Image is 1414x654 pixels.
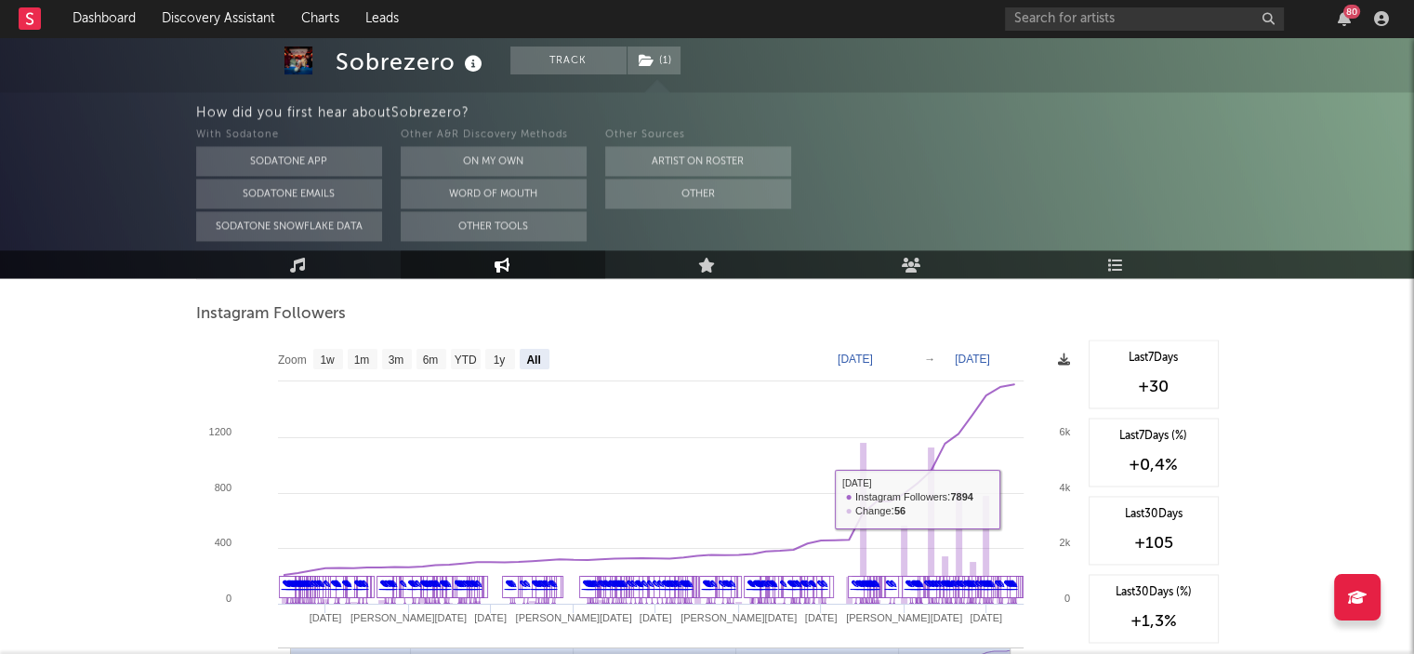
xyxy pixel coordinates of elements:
[955,353,990,366] text: [DATE]
[605,124,791,146] div: Other Sources
[1099,350,1209,367] div: Last 7 Days
[350,612,467,623] text: [PERSON_NAME][DATE]
[510,47,627,74] button: Track
[628,47,681,74] button: (1)
[661,579,669,590] a: ✎
[639,612,671,623] text: [DATE]
[208,426,231,437] text: 1200
[407,579,416,590] a: ✎
[1059,537,1070,548] text: 2k
[379,579,388,590] a: ✎
[605,146,791,176] button: Artist on Roster
[627,47,681,74] span: ( 1 )
[1338,11,1351,26] button: 80
[641,579,649,590] a: ✎
[401,179,587,208] button: Word Of Mouth
[341,579,350,590] a: ✎
[605,179,791,208] button: Other
[196,211,382,241] button: Sodatone Snowflake Data
[800,579,808,590] a: ✎
[652,579,660,590] a: ✎
[679,579,687,590] a: ✎
[634,579,642,590] a: ✎
[597,579,605,590] a: ✎
[702,579,710,590] a: ✎
[336,47,487,77] div: Sobrezero
[1003,579,1011,590] a: ✎
[401,124,587,146] div: Other A&R Discovery Methods
[278,354,307,367] text: Zoom
[1099,454,1209,476] div: +0,4 %
[401,146,587,176] button: On My Own
[582,579,590,590] a: ✎
[225,593,231,604] text: 0
[323,579,331,590] a: ✎
[196,146,382,176] button: Sodatone App
[282,579,290,590] a: ✎
[531,579,539,590] a: ✎
[454,579,462,590] a: ✎
[214,537,231,548] text: 400
[419,579,428,590] a: ✎
[885,579,893,590] a: ✎
[846,612,962,623] text: [PERSON_NAME][DATE]
[718,579,726,590] a: ✎
[646,579,654,590] a: ✎
[923,579,932,590] a: ✎
[1005,7,1284,31] input: Search for artists
[353,354,369,367] text: 1m
[439,579,447,590] a: ✎
[320,354,335,367] text: 1w
[526,354,540,367] text: All
[548,579,556,590] a: ✎
[196,124,382,146] div: With Sodatone
[905,579,913,590] a: ✎
[401,211,587,241] button: Other Tools
[1059,426,1070,437] text: 6k
[838,353,873,366] text: [DATE]
[1099,610,1209,633] div: +1,3 %
[808,579,816,590] a: ✎
[1099,506,1209,523] div: Last 30 Days
[399,579,407,590] a: ✎
[851,579,859,590] a: ✎
[353,579,362,590] a: ✎
[752,579,760,590] a: ✎
[1099,428,1209,445] div: Last 7 Days (%)
[519,579,527,590] a: ✎
[747,579,755,590] a: ✎
[681,612,797,623] text: [PERSON_NAME][DATE]
[1059,482,1070,493] text: 4k
[1099,584,1209,601] div: Last 30 Days (%)
[779,579,787,590] a: ✎
[924,353,935,366] text: →
[196,179,382,208] button: Sodatone Emails
[1099,376,1209,398] div: +30
[454,354,476,367] text: YTD
[214,482,231,493] text: 800
[656,579,665,590] a: ✎
[970,612,1002,623] text: [DATE]
[804,612,837,623] text: [DATE]
[515,612,631,623] text: [PERSON_NAME][DATE]
[388,354,403,367] text: 3m
[330,579,338,590] a: ✎
[422,354,438,367] text: 6m
[474,612,507,623] text: [DATE]
[1343,5,1360,19] div: 80
[493,354,505,367] text: 1y
[505,579,513,590] a: ✎
[816,579,825,590] a: ✎
[196,303,346,326] span: Instagram Followers
[786,579,795,590] a: ✎
[626,579,634,590] a: ✎
[1099,532,1209,554] div: +105
[309,612,341,623] text: [DATE]
[1064,593,1069,604] text: 0
[994,579,1002,590] a: ✎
